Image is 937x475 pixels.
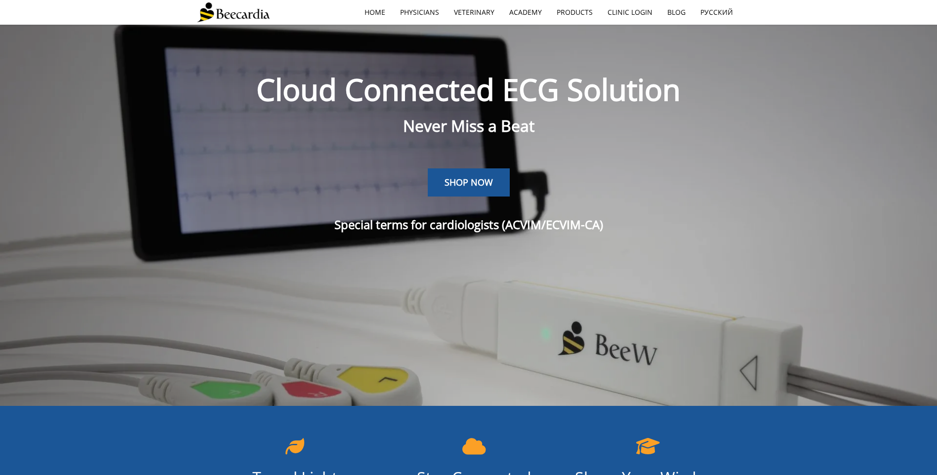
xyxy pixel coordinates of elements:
span: SHOP NOW [445,176,493,188]
a: Clinic Login [600,1,660,24]
span: Never Miss a Beat [403,115,534,136]
a: Русский [693,1,740,24]
img: Beecardia [197,2,270,22]
a: Products [549,1,600,24]
a: SHOP NOW [428,168,510,197]
a: home [357,1,393,24]
a: Academy [502,1,549,24]
a: Physicians [393,1,447,24]
a: Veterinary [447,1,502,24]
span: Special terms for cardiologists (ACVIM/ECVIM-CA) [334,216,603,233]
span: Cloud Connected ECG Solution [256,69,681,110]
a: Blog [660,1,693,24]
